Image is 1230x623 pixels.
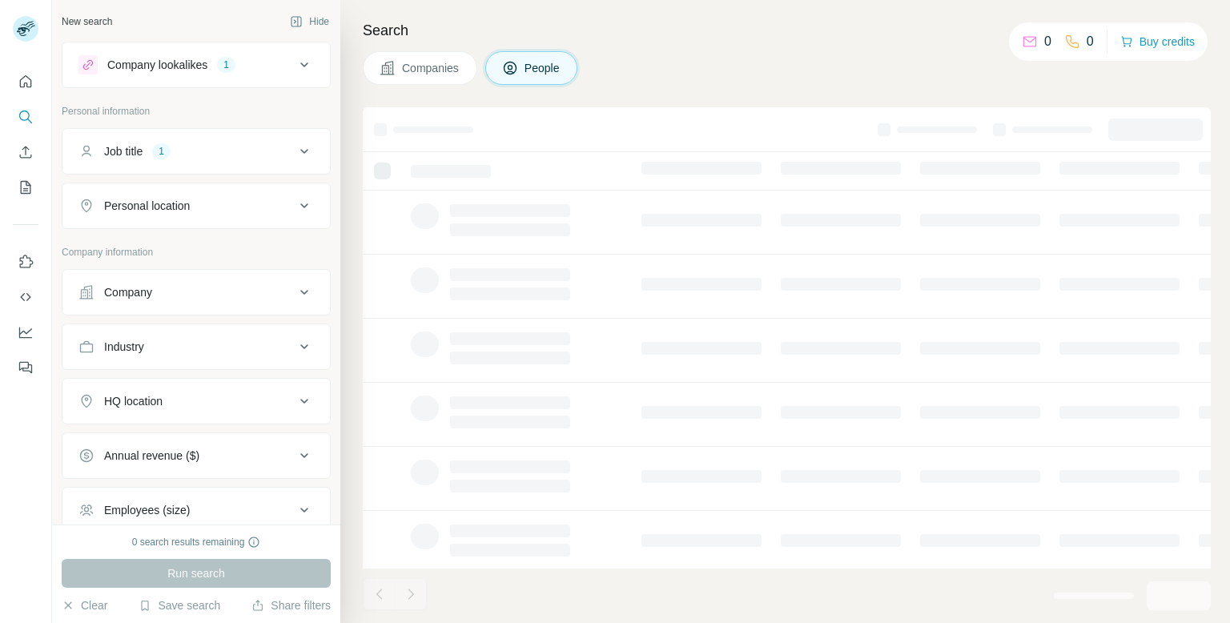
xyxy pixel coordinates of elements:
[62,436,330,475] button: Annual revenue ($)
[104,502,190,518] div: Employees (size)
[62,382,330,420] button: HQ location
[62,328,330,366] button: Industry
[104,198,190,214] div: Personal location
[251,597,331,613] button: Share filters
[62,132,330,171] button: Job title1
[62,273,330,311] button: Company
[13,138,38,167] button: Enrich CSV
[1044,32,1051,51] p: 0
[104,143,143,159] div: Job title
[104,284,152,300] div: Company
[1087,32,1094,51] p: 0
[62,14,112,29] div: New search
[525,60,561,76] span: People
[132,535,261,549] div: 0 search results remaining
[62,104,331,119] p: Personal information
[13,353,38,382] button: Feedback
[139,597,220,613] button: Save search
[104,339,144,355] div: Industry
[13,67,38,96] button: Quick start
[13,247,38,276] button: Use Surfe on LinkedIn
[13,173,38,202] button: My lists
[62,46,330,84] button: Company lookalikes1
[1120,30,1195,53] button: Buy credits
[62,491,330,529] button: Employees (size)
[217,58,235,72] div: 1
[13,102,38,131] button: Search
[13,283,38,311] button: Use Surfe API
[363,19,1211,42] h4: Search
[13,318,38,347] button: Dashboard
[62,597,107,613] button: Clear
[152,144,171,159] div: 1
[62,187,330,225] button: Personal location
[104,393,163,409] div: HQ location
[104,448,199,464] div: Annual revenue ($)
[62,245,331,259] p: Company information
[107,57,207,73] div: Company lookalikes
[279,10,340,34] button: Hide
[402,60,460,76] span: Companies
